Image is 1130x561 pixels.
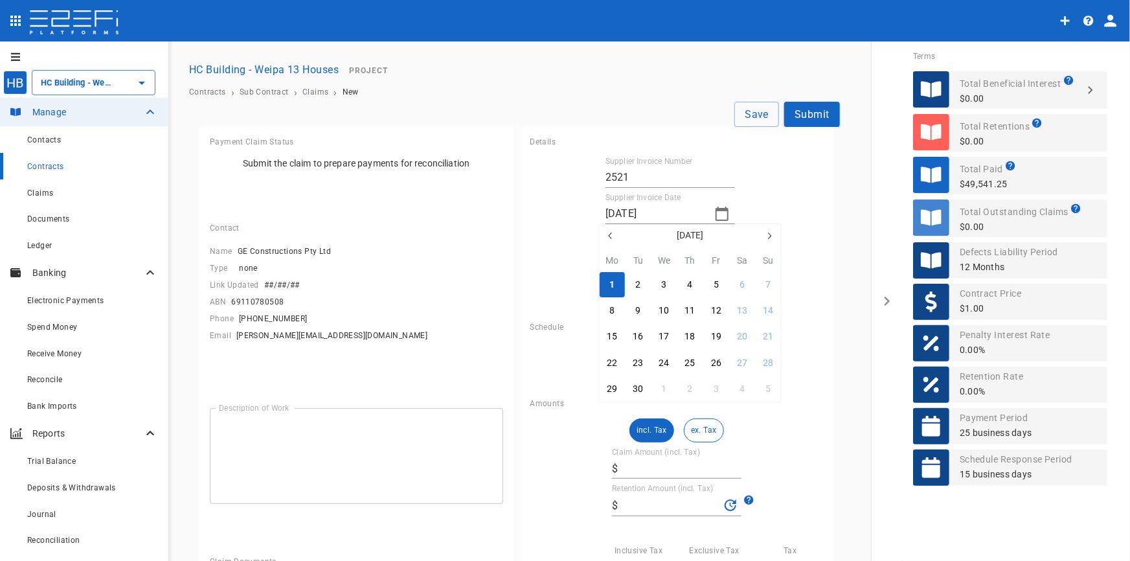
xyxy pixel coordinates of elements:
div: 27 [737,356,747,371]
button: 24 September 2025 [651,350,677,376]
th: Th [677,254,703,272]
div: 28 [763,356,773,371]
button: 9 September 2025 [626,298,651,323]
div: 14 [763,304,773,318]
div: 10 [659,304,669,318]
div: 17 [659,330,669,344]
button: 27 September 2025 [729,350,754,376]
div: 9 [635,304,640,318]
div: 2 [635,278,640,292]
button: 6 September 2025 [729,272,754,297]
div: 4 [688,278,693,292]
button: 12 September 2025 [703,298,729,323]
button: 7 September 2025 [756,272,781,297]
button: 13 September 2025 [729,298,754,323]
button: 10 September 2025 [651,298,677,323]
button: 25 September 2025 [677,350,703,376]
th: Fr [703,254,729,272]
button: 4 September 2025 [677,272,703,297]
div: 12 [711,304,721,318]
div: 18 [685,330,695,344]
button: 23 September 2025 [626,350,651,376]
button: 4 October 2025 [729,376,754,402]
button: 19 September 2025 [703,325,729,350]
div: 23 [633,356,643,371]
button: 29 September 2025 [600,376,625,402]
div: 16 [633,330,643,344]
button: 3 October 2025 [703,376,729,402]
button: 14 September 2025 [756,298,781,323]
button: [DATE] [622,224,758,247]
button: 11 September 2025 [677,298,703,323]
div: 26 [711,356,721,371]
button: 21 September 2025 [756,325,781,350]
th: Sa [729,254,755,272]
div: 20 [737,330,747,344]
th: Su [755,254,781,272]
button: 30 September 2025 [626,376,651,402]
button: 1 September 2025 [600,272,625,297]
div: 11 [685,304,695,318]
button: 28 September 2025 [756,350,781,376]
div: 22 [607,356,617,371]
div: 25 [685,356,695,371]
div: 29 [607,382,617,396]
div: 15 [607,330,617,344]
div: 13 [737,304,747,318]
div: 8 [609,304,615,318]
th: Tu [625,254,651,272]
button: 18 September 2025 [677,325,703,350]
div: 19 [711,330,721,344]
div: 21 [763,330,773,344]
button: 1 October 2025 [651,376,677,402]
div: 5 [765,382,771,396]
button: 16 September 2025 [626,325,651,350]
th: We [651,254,677,272]
button: 8 September 2025 [600,298,625,323]
button: 15 September 2025 [600,325,625,350]
div: 1 [609,278,615,292]
div: 3 [714,382,719,396]
div: 6 [740,278,745,292]
div: 2 [688,382,693,396]
div: 24 [659,356,669,371]
th: Mo [599,254,625,272]
button: 22 September 2025 [600,350,625,376]
button: 5 October 2025 [756,376,781,402]
div: 1 [661,382,666,396]
div: 30 [633,382,643,396]
div: 3 [661,278,666,292]
div: 7 [765,278,771,292]
button: 26 September 2025 [703,350,729,376]
div: 4 [740,382,745,396]
button: 2 September 2025 [626,272,651,297]
button: 20 September 2025 [729,325,754,350]
button: 2 October 2025 [677,376,703,402]
div: 5 [714,278,719,292]
button: 3 September 2025 [651,272,677,297]
button: 17 September 2025 [651,325,677,350]
button: 5 September 2025 [703,272,729,297]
